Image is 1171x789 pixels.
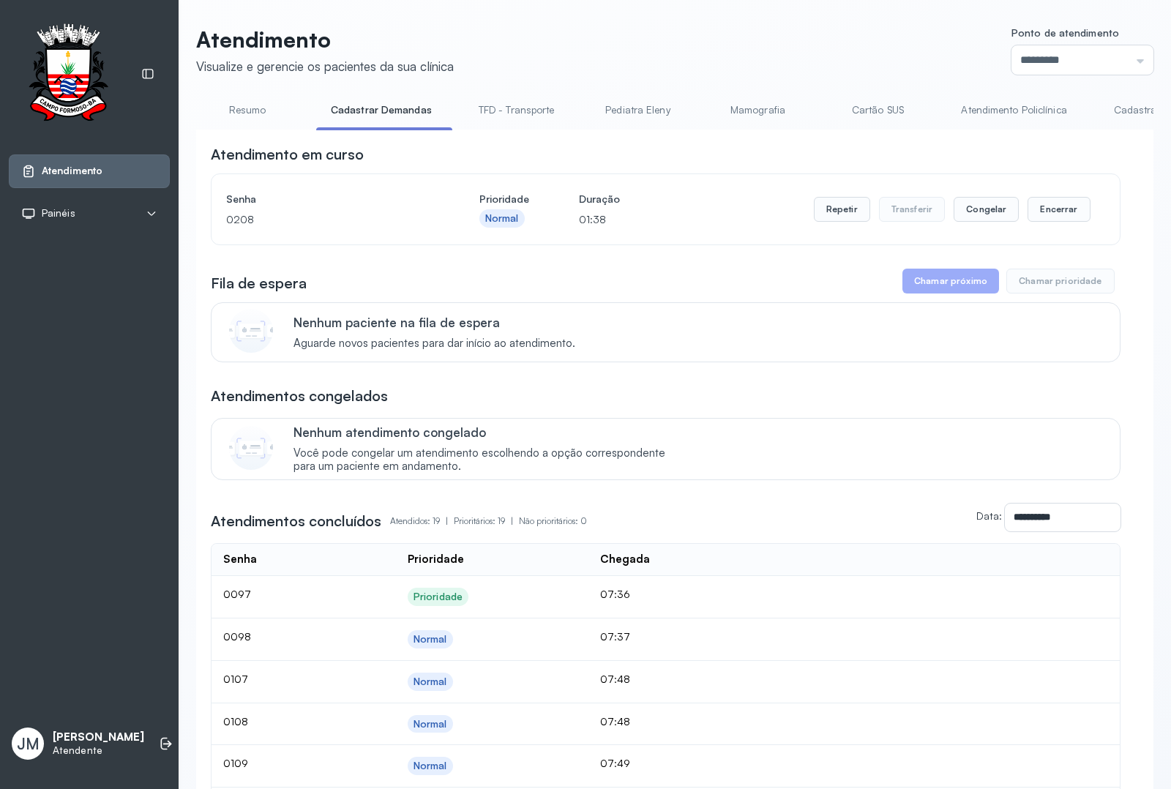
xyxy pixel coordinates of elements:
[879,197,946,222] button: Transferir
[196,98,299,122] a: Resumo
[600,553,650,566] div: Chegada
[579,209,620,230] p: 01:38
[293,315,575,330] p: Nenhum paciente na fila de espera
[511,515,513,526] span: |
[479,189,529,209] h4: Prioridade
[600,588,630,600] span: 07:36
[600,715,630,728] span: 07:48
[1011,26,1119,39] span: Ponto de atendimento
[414,760,447,772] div: Normal
[53,730,144,744] p: [PERSON_NAME]
[223,588,251,600] span: 0097
[414,676,447,688] div: Normal
[946,98,1081,122] a: Atendimento Policlínica
[579,189,620,209] h4: Duração
[223,630,251,643] span: 0098
[414,591,463,603] div: Prioridade
[414,718,447,730] div: Normal
[211,273,307,293] h3: Fila de espera
[390,511,454,531] p: Atendidos: 19
[600,673,630,685] span: 07:48
[454,511,519,531] p: Prioritários: 19
[226,209,430,230] p: 0208
[316,98,446,122] a: Cadastrar Demandas
[706,98,809,122] a: Mamografia
[211,386,388,406] h3: Atendimentos congelados
[196,26,454,53] p: Atendimento
[211,511,381,531] h3: Atendimentos concluídos
[223,673,248,685] span: 0107
[485,212,519,225] div: Normal
[586,98,689,122] a: Pediatra Eleny
[223,715,248,728] span: 0108
[53,744,144,757] p: Atendente
[600,630,630,643] span: 07:37
[15,23,121,125] img: Logotipo do estabelecimento
[414,633,447,646] div: Normal
[293,425,681,440] p: Nenhum atendimento congelado
[211,144,364,165] h3: Atendimento em curso
[600,757,630,769] span: 07:49
[229,426,273,470] img: Imagem de CalloutCard
[954,197,1019,222] button: Congelar
[519,511,587,531] p: Não prioritários: 0
[293,337,575,351] span: Aguarde novos pacientes para dar início ao atendimento.
[226,189,430,209] h4: Senha
[976,509,1002,522] label: Data:
[408,553,464,566] div: Prioridade
[223,553,257,566] div: Senha
[826,98,929,122] a: Cartão SUS
[196,59,454,74] div: Visualize e gerencie os pacientes da sua clínica
[42,165,102,177] span: Atendimento
[229,309,273,353] img: Imagem de CalloutCard
[464,98,569,122] a: TFD - Transporte
[223,757,248,769] span: 0109
[293,446,681,474] span: Você pode congelar um atendimento escolhendo a opção correspondente para um paciente em andamento.
[814,197,870,222] button: Repetir
[21,164,157,179] a: Atendimento
[1006,269,1115,293] button: Chamar prioridade
[902,269,999,293] button: Chamar próximo
[446,515,448,526] span: |
[1028,197,1090,222] button: Encerrar
[42,207,75,220] span: Painéis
